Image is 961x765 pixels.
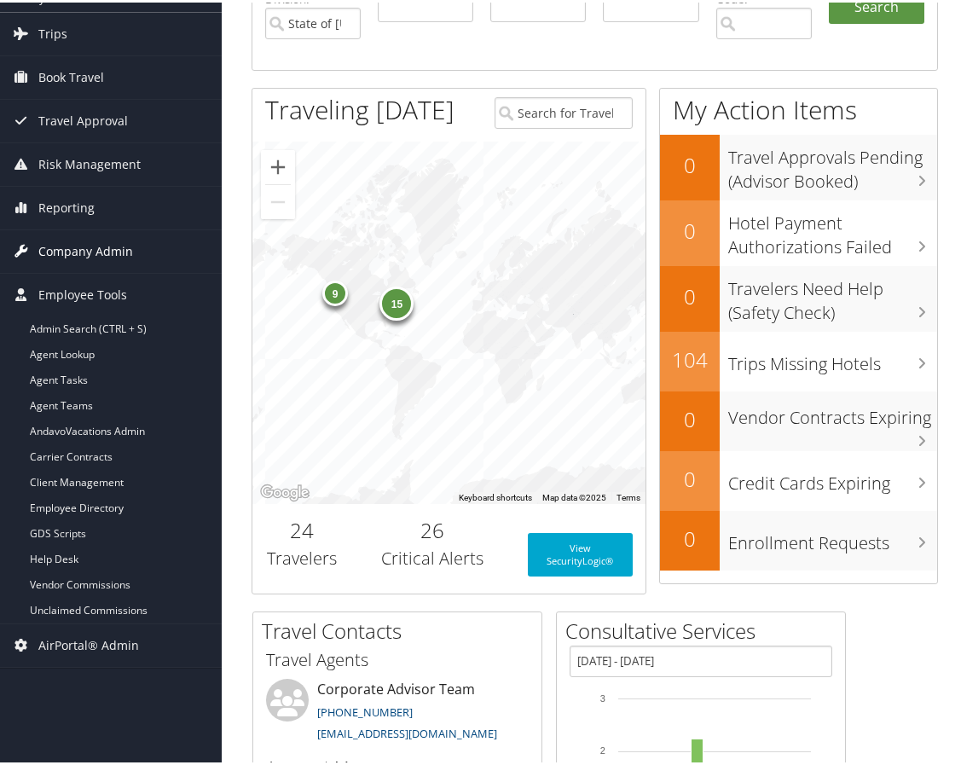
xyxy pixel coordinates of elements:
[660,329,937,389] a: 104Trips Missing Hotels
[660,522,720,551] h2: 0
[262,614,541,643] h2: Travel Contacts
[728,520,937,553] h3: Enrollment Requests
[317,702,413,717] a: [PHONE_NUMBER]
[617,490,640,500] a: Terms (opens in new tab)
[728,341,937,374] h3: Trips Missing Hotels
[660,148,720,177] h2: 0
[265,544,338,568] h3: Travelers
[38,10,67,53] span: Trips
[542,490,606,500] span: Map data ©2025
[660,462,720,491] h2: 0
[38,97,128,140] span: Travel Approval
[660,264,937,329] a: 0Travelers Need Help (Safety Check)
[363,544,501,568] h3: Critical Alerts
[266,646,529,669] h3: Travel Agents
[265,513,338,542] h2: 24
[660,508,937,568] a: 0Enrollment Requests
[728,266,937,322] h3: Travelers Need Help (Safety Check)
[660,343,720,372] h2: 104
[258,676,537,746] li: Corporate Advisor Team
[317,723,497,739] a: [EMAIL_ADDRESS][DOMAIN_NAME]
[565,614,845,643] h2: Consultative Services
[495,95,633,126] input: Search for Traveler
[660,132,937,198] a: 0Travel Approvals Pending (Advisor Booked)
[257,479,313,501] img: Google
[528,530,634,574] a: View SecurityLogic®
[261,148,295,182] button: Zoom in
[728,395,937,427] h3: Vendor Contracts Expiring
[261,183,295,217] button: Zoom out
[660,449,937,508] a: 0Credit Cards Expiring
[459,490,532,501] button: Keyboard shortcuts
[660,198,937,264] a: 0Hotel Payment Authorizations Failed
[660,214,720,243] h2: 0
[660,389,937,449] a: 0Vendor Contracts Expiring
[257,479,313,501] a: Open this area in Google Maps (opens a new window)
[322,278,348,304] div: 9
[600,743,605,753] tspan: 2
[660,403,720,432] h2: 0
[728,461,937,493] h3: Credit Cards Expiring
[38,622,139,664] span: AirPortal® Admin
[38,228,133,270] span: Company Admin
[600,691,605,701] tspan: 3
[38,271,127,314] span: Employee Tools
[728,200,937,257] h3: Hotel Payment Authorizations Failed
[363,513,501,542] h2: 26
[728,135,937,191] h3: Travel Approvals Pending (Advisor Booked)
[38,141,141,183] span: Risk Management
[660,90,937,125] h1: My Action Items
[38,184,95,227] span: Reporting
[38,54,104,96] span: Book Travel
[265,90,454,125] h1: Traveling [DATE]
[660,280,720,309] h2: 0
[379,283,414,317] div: 15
